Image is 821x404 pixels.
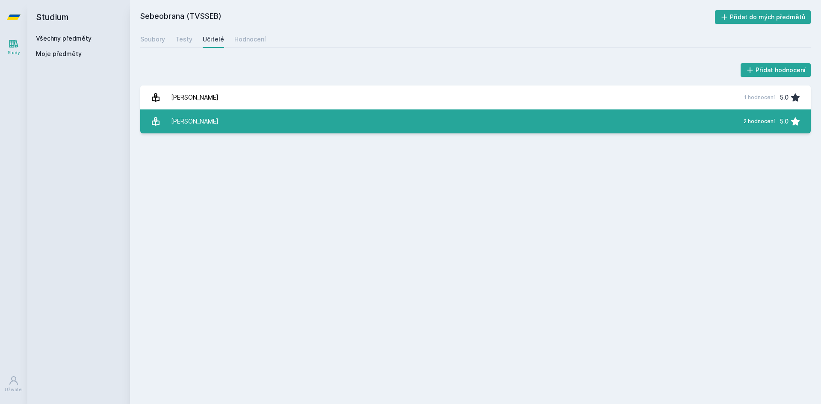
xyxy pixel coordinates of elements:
span: Moje předměty [36,50,82,58]
h2: Sebeobrana (TVSSEB) [140,10,715,24]
div: Učitelé [203,35,224,44]
div: 5.0 [780,89,789,106]
div: 5.0 [780,113,789,130]
a: Všechny předměty [36,35,92,42]
div: 1 hodnocení [744,94,775,101]
div: Study [8,50,20,56]
a: Učitelé [203,31,224,48]
button: Přidat do mých předmětů [715,10,811,24]
div: [PERSON_NAME] [171,113,219,130]
a: [PERSON_NAME] 1 hodnocení 5.0 [140,86,811,109]
a: Uživatel [2,371,26,397]
div: [PERSON_NAME] [171,89,219,106]
a: Soubory [140,31,165,48]
div: Soubory [140,35,165,44]
button: Přidat hodnocení [741,63,811,77]
div: Uživatel [5,386,23,393]
a: Study [2,34,26,60]
a: Testy [175,31,192,48]
div: Hodnocení [234,35,266,44]
a: Hodnocení [234,31,266,48]
a: [PERSON_NAME] 2 hodnocení 5.0 [140,109,811,133]
div: 2 hodnocení [744,118,775,125]
div: Testy [175,35,192,44]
